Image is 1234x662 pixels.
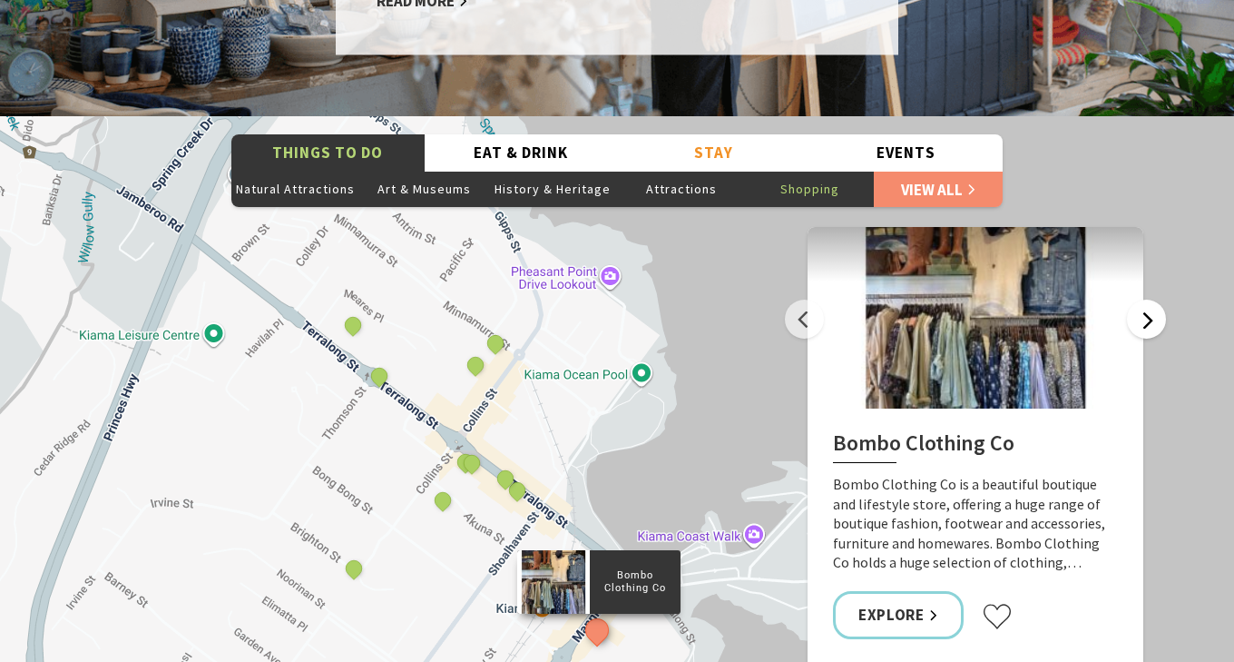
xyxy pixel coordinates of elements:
button: See detail about Belinda Doyle [460,452,484,476]
button: Click to favourite Bombo Clothing Co [982,603,1013,630]
h2: Bombo Clothing Co [833,430,1118,463]
button: See detail about Sara Handmade Jewellery [367,365,391,389]
button: Events [810,134,1004,172]
button: Attractions [617,171,746,207]
button: Stay [617,134,810,172]
button: Art & Museums [360,171,489,207]
button: See detail about Kiama Ceramic Art Studio - Teaching and Making Ceramics [431,489,455,512]
button: See detail about Kiama Cycles and Sports [484,331,507,355]
button: Things To Do [231,134,425,172]
p: Bombo Clothing Co [590,568,681,597]
button: See detail about Bombo Clothing Co [581,613,614,647]
button: See detail about Kiama Toy World [494,467,517,490]
button: See detail about Historic Terrace Houses, Kiama [342,557,366,580]
button: See detail about The Collective Beat - Kiama [464,353,487,377]
button: Shopping [746,171,875,207]
p: Bombo Clothing Co is a beautiful boutique and lifestyle store, offering a huge range of boutique ... [833,475,1118,573]
button: History & Heritage [488,171,617,207]
button: Natural Attractions [231,171,360,207]
button: See detail about Kiama Village [341,313,365,337]
button: Next [1127,300,1166,339]
button: Previous [785,300,824,339]
a: Explore [833,591,964,639]
button: Eat & Drink [425,134,618,172]
a: View All [874,171,1003,207]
